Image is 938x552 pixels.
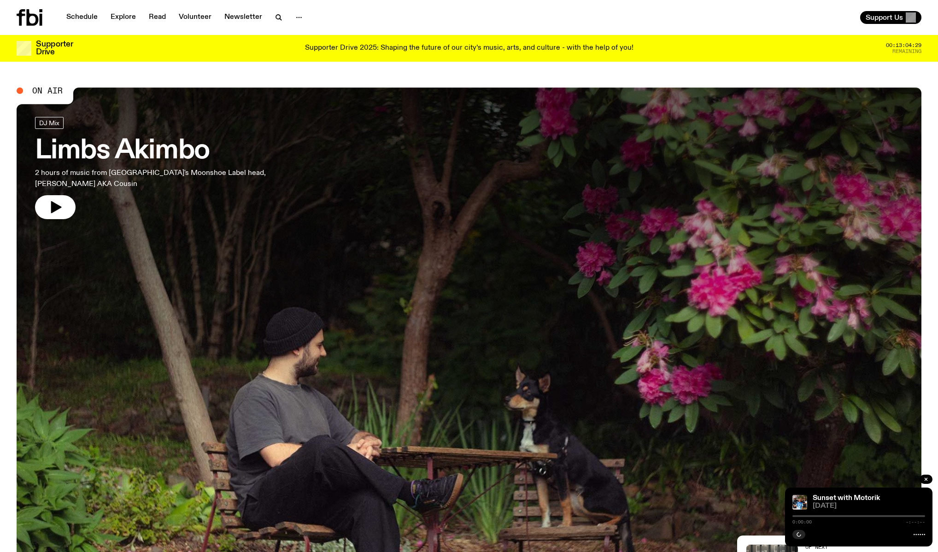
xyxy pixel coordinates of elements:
p: Supporter Drive 2025: Shaping the future of our city’s music, arts, and culture - with the help o... [305,44,633,52]
span: [DATE] [813,503,925,510]
a: DJ Mix [35,117,64,129]
img: Andrew, Reenie, and Pat stand in a row, smiling at the camera, in dappled light with a vine leafe... [792,495,807,510]
a: Volunteer [173,11,217,24]
span: 0:00:00 [792,520,812,524]
button: Support Us [860,11,921,24]
a: Explore [105,11,141,24]
span: On Air [32,87,63,95]
a: Sunset with Motorik [813,494,880,502]
a: Schedule [61,11,103,24]
p: 2 hours of music from [GEOGRAPHIC_DATA]'s Moonshoe Label head, [PERSON_NAME] AKA Cousin [35,168,271,190]
h3: Supporter Drive [36,41,73,56]
span: -:--:-- [906,520,925,524]
a: Newsletter [219,11,268,24]
h3: Limbs Akimbo [35,138,271,164]
span: Support Us [866,13,903,22]
span: Remaining [892,49,921,54]
span: DJ Mix [39,119,59,126]
a: Read [143,11,171,24]
h2: Up Next [805,545,919,550]
span: 00:13:04:29 [886,43,921,48]
a: Limbs Akimbo2 hours of music from [GEOGRAPHIC_DATA]'s Moonshoe Label head, [PERSON_NAME] AKA Cousin [35,117,271,219]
